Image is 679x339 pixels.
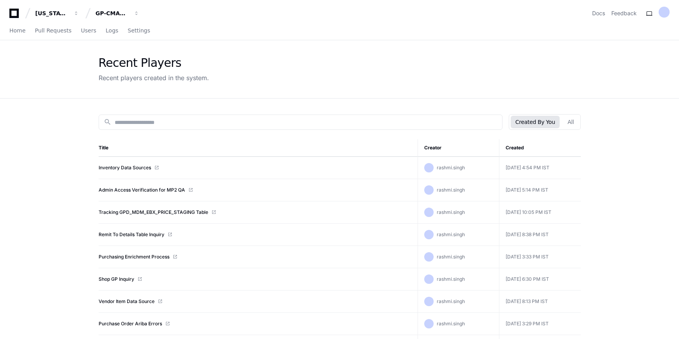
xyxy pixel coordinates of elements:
td: [DATE] 5:14 PM IST [499,179,581,201]
a: Tracking GPD_MDM_EBX_PRICE_STAGING Table [99,209,208,215]
td: [DATE] 6:30 PM IST [499,268,581,291]
th: Title [99,139,418,157]
th: Creator [418,139,499,157]
span: rashmi.singh [437,165,465,170]
a: Inventory Data Sources [99,165,151,171]
span: rashmi.singh [437,276,465,282]
a: Docs [592,9,605,17]
td: [DATE] 3:29 PM IST [499,313,581,335]
button: Feedback [611,9,637,17]
a: Users [81,22,96,40]
td: [DATE] 4:54 PM IST [499,157,581,179]
a: Home [9,22,25,40]
span: Pull Requests [35,28,71,33]
span: Settings [128,28,150,33]
mat-icon: search [104,118,112,126]
span: rashmi.singh [437,209,465,215]
a: Pull Requests [35,22,71,40]
td: [DATE] 8:13 PM IST [499,291,581,313]
a: Admin Access Verification for MP2 QA [99,187,185,193]
td: [DATE] 10:05 PM IST [499,201,581,224]
a: Settings [128,22,150,40]
div: Recent Players [99,56,209,70]
div: GP-CMAG-MP2 [95,9,129,17]
a: Purchasing Enrichment Process [99,254,169,260]
button: All [563,116,578,128]
span: Home [9,28,25,33]
span: rashmi.singh [437,231,465,237]
td: [DATE] 3:33 PM IST [499,246,581,268]
button: GP-CMAG-MP2 [92,6,142,20]
span: Logs [106,28,118,33]
div: [US_STATE] Pacific [35,9,69,17]
span: rashmi.singh [437,321,465,326]
button: [US_STATE] Pacific [32,6,82,20]
span: Users [81,28,96,33]
span: rashmi.singh [437,187,465,193]
span: rashmi.singh [437,298,465,304]
td: [DATE] 8:38 PM IST [499,224,581,246]
div: Recent players created in the system. [99,73,209,83]
a: Remit To Details Table Inquiry [99,231,164,238]
a: Logs [106,22,118,40]
a: Vendor Item Data Source [99,298,155,305]
th: Created [499,139,581,157]
span: rashmi.singh [437,254,465,260]
a: Shop GP Inquiry [99,276,134,282]
button: Created By You [511,116,560,128]
a: Purchase Order Ariba Errors [99,321,162,327]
